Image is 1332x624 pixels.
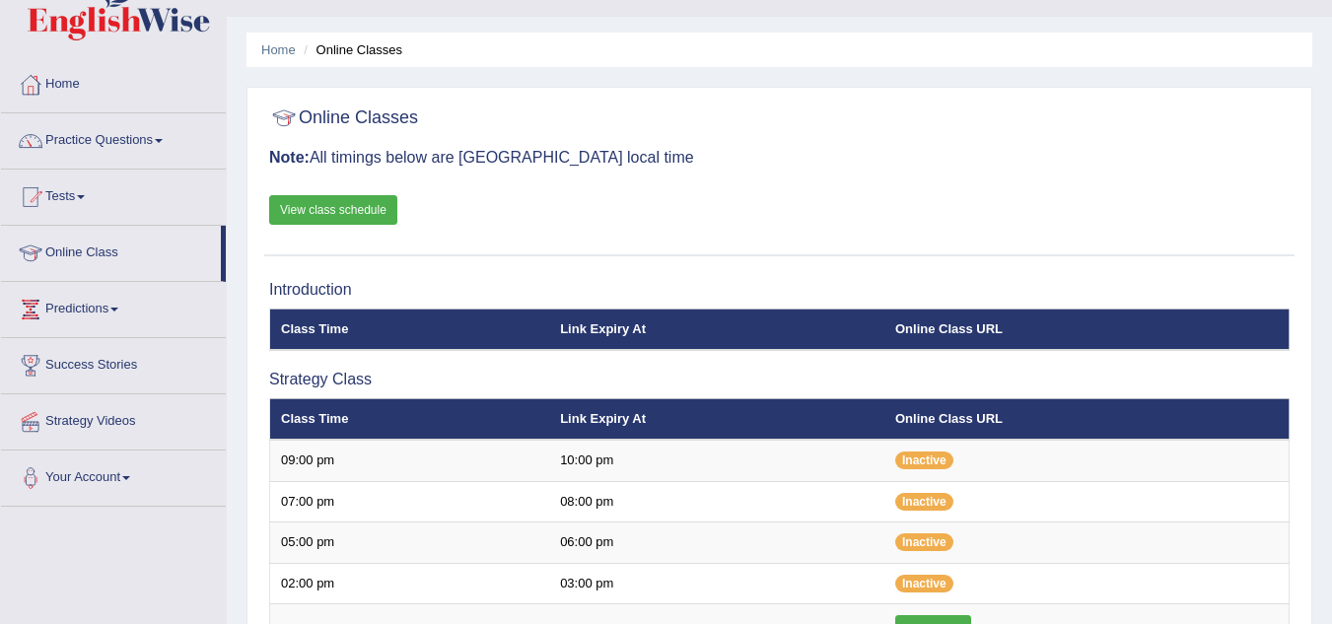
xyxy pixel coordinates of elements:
[1,226,221,275] a: Online Class
[269,149,310,166] b: Note:
[1,451,226,500] a: Your Account
[1,57,226,106] a: Home
[549,522,884,564] td: 06:00 pm
[549,440,884,481] td: 10:00 pm
[549,309,884,350] th: Link Expiry At
[549,398,884,440] th: Link Expiry At
[884,398,1290,440] th: Online Class URL
[269,195,397,225] a: View class schedule
[269,149,1290,167] h3: All timings below are [GEOGRAPHIC_DATA] local time
[299,40,402,59] li: Online Classes
[270,440,550,481] td: 09:00 pm
[270,481,550,522] td: 07:00 pm
[1,170,226,219] a: Tests
[270,309,550,350] th: Class Time
[895,575,953,592] span: Inactive
[270,522,550,564] td: 05:00 pm
[261,42,296,57] a: Home
[270,563,550,604] td: 02:00 pm
[1,394,226,444] a: Strategy Videos
[269,104,418,133] h2: Online Classes
[269,371,1290,388] h3: Strategy Class
[1,282,226,331] a: Predictions
[1,338,226,387] a: Success Stories
[895,451,953,469] span: Inactive
[895,493,953,511] span: Inactive
[895,533,953,551] span: Inactive
[884,309,1290,350] th: Online Class URL
[1,113,226,163] a: Practice Questions
[549,481,884,522] td: 08:00 pm
[269,281,1290,299] h3: Introduction
[549,563,884,604] td: 03:00 pm
[270,398,550,440] th: Class Time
